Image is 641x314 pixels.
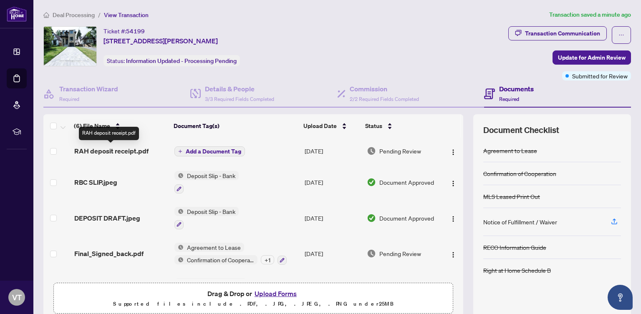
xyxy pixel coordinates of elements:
[53,11,95,19] span: Deal Processing
[447,247,460,260] button: Logo
[483,192,540,201] div: MLS Leased Print Out
[71,114,170,138] th: (6) File Name
[301,236,363,272] td: [DATE]
[103,55,240,66] div: Status:
[74,146,149,156] span: RAH deposit receipt.pdf
[59,96,79,102] span: Required
[207,288,299,299] span: Drag & Drop or
[12,291,22,303] span: VT
[7,6,27,22] img: logo
[483,169,556,178] div: Confirmation of Cooperation
[553,50,631,65] button: Update for Admin Review
[447,211,460,225] button: Logo
[184,171,239,180] span: Deposit Slip - Bank
[483,124,559,136] span: Document Checklist
[618,32,624,38] span: ellipsis
[608,285,633,310] button: Open asap
[59,299,448,309] p: Supported files include .PDF, .JPG, .JPEG, .PNG under 25 MB
[350,96,419,102] span: 2/2 Required Fields Completed
[558,51,626,64] span: Update for Admin Review
[450,180,457,187] img: Logo
[367,249,376,258] img: Document Status
[98,10,101,20] li: /
[367,146,376,156] img: Document Status
[367,214,376,223] img: Document Status
[74,213,140,223] span: DEPOSIT DRAFT.jpeg
[379,249,421,258] span: Pending Review
[367,178,376,187] img: Document Status
[450,149,457,156] img: Logo
[59,84,118,94] h4: Transaction Wizard
[350,84,419,94] h4: Commission
[174,243,184,252] img: Status Icon
[104,11,149,19] span: View Transaction
[174,146,245,157] button: Add a Document Tag
[261,255,274,264] div: + 1
[170,114,300,138] th: Document Tag(s)
[174,207,239,229] button: Status IconDeposit Slip - Bank
[178,149,182,153] span: plus
[184,278,247,287] span: MLS Leased Print Out
[301,200,363,236] td: [DATE]
[499,84,534,94] h4: Documents
[447,176,460,189] button: Logo
[450,216,457,222] img: Logo
[184,207,239,216] span: Deposit Slip - Bank
[174,171,184,180] img: Status Icon
[447,144,460,158] button: Logo
[362,114,439,138] th: Status
[74,177,117,187] span: RBC SLIP.jpeg
[126,28,145,35] span: 54199
[184,255,257,264] span: Confirmation of Cooperation
[205,96,274,102] span: 3/3 Required Fields Completed
[174,171,239,193] button: Status IconDeposit Slip - Bank
[379,146,421,156] span: Pending Review
[54,283,453,314] span: Drag & Drop orUpload FormsSupported files include .PDF, .JPG, .JPEG, .PNG under25MB
[79,127,139,140] div: RAH deposit receipt.pdf
[301,138,363,164] td: [DATE]
[303,121,337,131] span: Upload Date
[365,121,382,131] span: Status
[103,36,218,46] span: [STREET_ADDRESS][PERSON_NAME]
[483,243,546,252] div: RECO Information Guide
[44,27,96,66] img: IMG-C12391233_1.jpg
[184,243,244,252] span: Agreement to Lease
[174,255,184,264] img: Status Icon
[483,266,551,275] div: Right at Home Schedule B
[174,243,287,265] button: Status IconAgreement to LeaseStatus IconConfirmation of Cooperation+1
[379,214,434,223] span: Document Approved
[483,217,557,226] div: Notice of Fulfillment / Waiver
[572,71,628,80] span: Submitted for Review
[174,278,247,301] button: Status IconMLS Leased Print Out
[301,164,363,200] td: [DATE]
[300,114,362,138] th: Upload Date
[103,26,145,36] div: Ticket #:
[379,178,434,187] span: Document Approved
[301,271,363,307] td: [DATE]
[74,121,110,131] span: (6) File Name
[508,26,607,40] button: Transaction Communication
[74,249,144,259] span: Final_Signed_back.pdf
[252,288,299,299] button: Upload Forms
[186,148,241,154] span: Add a Document Tag
[205,84,274,94] h4: Details & People
[43,12,49,18] span: home
[499,96,519,102] span: Required
[126,57,237,65] span: Information Updated - Processing Pending
[483,146,537,155] div: Agreement to Lease
[174,278,184,287] img: Status Icon
[174,207,184,216] img: Status Icon
[549,10,631,20] article: Transaction saved a minute ago
[174,146,245,156] button: Add a Document Tag
[450,251,457,258] img: Logo
[525,27,600,40] div: Transaction Communication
